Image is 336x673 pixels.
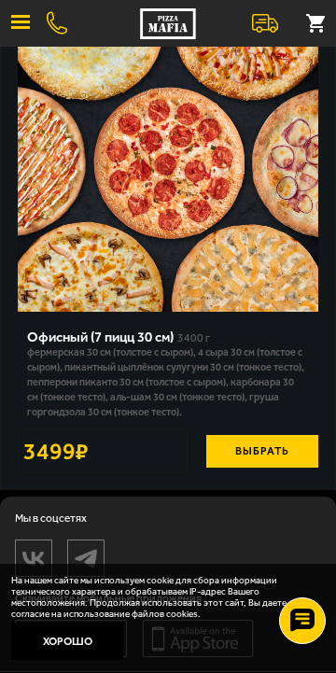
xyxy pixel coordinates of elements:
img: tg [68,542,104,575]
span: Мы в соцсетях [15,512,254,525]
p: Фермерская 30 см (толстое с сыром), 4 сыра 30 см (толстое с сыром), Пикантный цыплёнок сулугуни 3... [27,345,304,420]
button: Выбрать [206,435,318,468]
p: На нашем сайте мы используем cookie для сбора информации технического характера и обрабатываем IP... [11,575,314,620]
span: 3400 г [177,331,210,344]
button: Хорошо [11,623,123,660]
a: Офисный (7 пицц 30 см) [27,329,177,345]
strong: 3499 ₽ [19,430,93,472]
img: vk [16,542,51,575]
